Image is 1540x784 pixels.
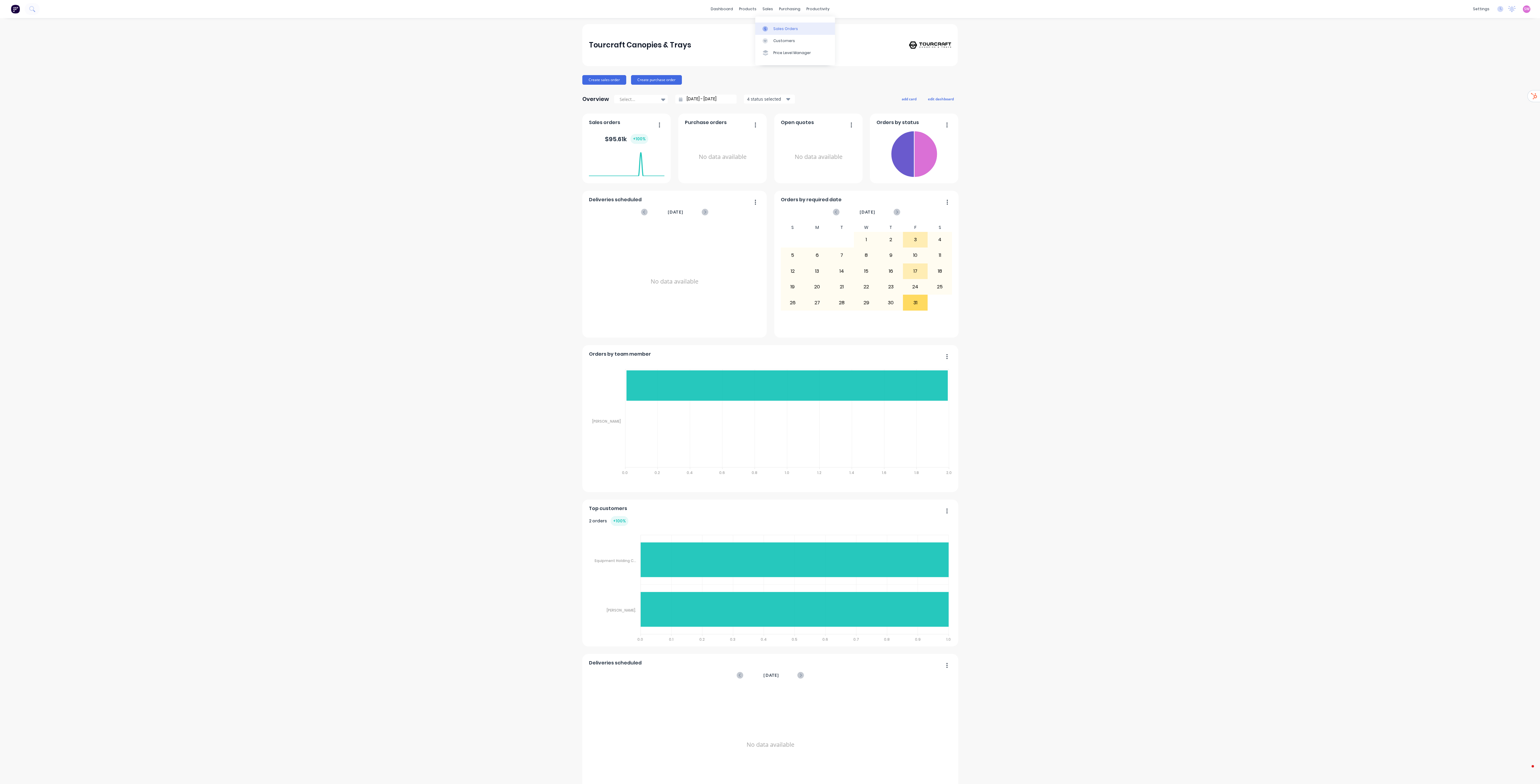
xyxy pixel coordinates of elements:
div: 13 [805,264,829,279]
div: 18 [928,264,952,279]
tspan: Equipment Holding C... [595,558,636,563]
tspan: 0.4 [761,637,767,642]
span: Orders by team member [589,351,651,358]
div: F [903,223,928,232]
div: No data available [589,223,760,340]
div: 9 [879,248,903,263]
span: Open quotes [781,119,814,126]
div: 3 [903,232,927,247]
tspan: 0.0 [622,470,628,475]
tspan: 0.6 [719,470,725,475]
div: No data available [781,129,856,185]
tspan: 0.1 [669,637,673,642]
div: + 100 % [611,516,628,526]
div: 8 [854,248,878,263]
div: $ 95.61k [605,134,648,144]
tspan: 0.3 [730,637,735,642]
tspan: 0.0 [637,637,643,642]
tspan: 0.6 [823,637,828,642]
div: + 100 % [630,134,648,144]
div: 2 [879,232,903,247]
div: 23 [879,279,903,294]
div: 2 orders [589,516,628,526]
div: purchasing [776,5,803,14]
div: 28 [830,295,854,310]
div: 25 [928,279,952,294]
tspan: [PERSON_NAME] [592,419,621,424]
span: Orders by status [876,119,919,126]
div: 5 [781,248,805,263]
div: Overview [582,93,609,105]
div: 11 [928,248,952,263]
iframe: Intercom live chat [1520,764,1534,778]
div: No data available [685,129,760,185]
tspan: 0.5 [792,637,797,642]
div: 26 [781,295,805,310]
tspan: [PERSON_NAME]. [607,608,636,613]
div: sales [759,5,776,14]
div: 4 [928,232,952,247]
a: dashboard [708,5,736,14]
div: 7 [830,248,854,263]
div: 4 status selected [747,96,785,102]
div: Sales Orders [773,26,798,32]
button: edit dashboard [924,95,958,103]
div: products [736,5,759,14]
div: 24 [903,279,927,294]
tspan: 1.0 [947,637,951,642]
tspan: 0.4 [687,470,693,475]
div: 17 [903,264,927,279]
span: Deliveries scheduled [589,659,642,667]
div: settings [1470,5,1492,14]
a: Sales Orders [755,23,835,35]
div: Customers [773,38,795,44]
div: Price Level Manager [773,50,811,56]
button: 4 status selected [744,95,795,104]
div: 27 [805,295,829,310]
button: Create purchase order [631,75,682,85]
div: 16 [879,264,903,279]
tspan: 0.2 [654,470,660,475]
div: Tourcraft Canopies & Trays [589,39,691,51]
span: Purchase orders [685,119,727,126]
div: S [781,223,805,232]
img: Tourcraft Canopies & Trays [909,41,951,49]
span: SW [1524,6,1529,12]
div: 22 [854,279,878,294]
span: [DATE] [668,209,683,215]
img: Factory [11,5,20,14]
div: 15 [854,264,878,279]
tspan: 1.2 [817,470,821,475]
tspan: 0.8 [752,470,757,475]
div: 10 [903,248,927,263]
button: add card [898,95,920,103]
div: 1 [854,232,878,247]
tspan: 0.2 [699,637,705,642]
div: T [830,223,854,232]
div: M [805,223,830,232]
div: 19 [781,279,805,294]
tspan: 0.9 [915,637,921,642]
span: [DATE] [860,209,875,215]
button: Create sales order [582,75,626,85]
div: 14 [830,264,854,279]
a: Price Level Manager [755,47,835,59]
tspan: 1.0 [784,470,789,475]
span: Top customers [589,505,627,512]
span: [DATE] [763,672,779,679]
div: 30 [879,295,903,310]
span: Orders by required date [781,196,842,203]
tspan: 2.0 [946,470,952,475]
tspan: 1.8 [914,470,919,475]
div: 20 [805,279,829,294]
div: 31 [903,295,927,310]
div: 12 [781,264,805,279]
div: 6 [805,248,829,263]
tspan: 0.7 [853,637,859,642]
div: 21 [830,279,854,294]
tspan: 1.6 [882,470,886,475]
div: 29 [854,295,878,310]
tspan: 1.4 [849,470,854,475]
div: productivity [803,5,833,14]
span: Sales orders [589,119,620,126]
